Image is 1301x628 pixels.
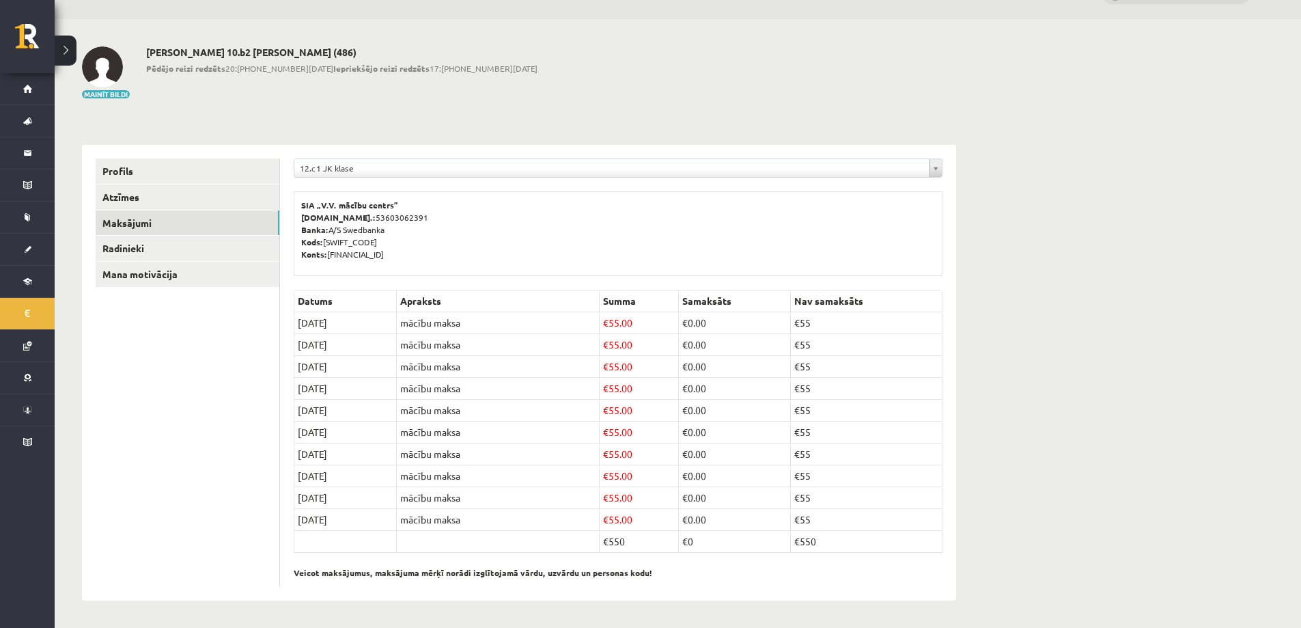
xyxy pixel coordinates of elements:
td: [DATE] [294,334,397,356]
td: €55 [791,509,942,531]
td: €55 [791,378,942,400]
td: 55.00 [599,312,679,334]
td: 0.00 [679,443,791,465]
td: €550 [599,531,679,553]
th: Nav samaksāts [791,290,942,312]
a: 12.c1 JK klase [294,159,942,177]
td: mācību maksa [397,312,600,334]
td: [DATE] [294,356,397,378]
td: [DATE] [294,378,397,400]
td: 55.00 [599,422,679,443]
td: mācību maksa [397,356,600,378]
a: Radinieki [96,236,279,261]
td: €0 [679,531,791,553]
td: [DATE] [294,487,397,509]
td: 0.00 [679,378,791,400]
button: Mainīt bildi [82,90,130,98]
span: € [603,316,608,329]
span: € [603,448,608,460]
span: € [682,382,688,394]
td: 55.00 [599,487,679,509]
td: mācību maksa [397,443,600,465]
td: [DATE] [294,443,397,465]
td: mācību maksa [397,400,600,422]
span: € [603,513,608,525]
span: € [603,491,608,504]
td: 0.00 [679,312,791,334]
b: Banka: [301,224,328,235]
b: Iepriekšējo reizi redzēts [333,63,430,74]
td: 55.00 [599,465,679,487]
img: Emīls Miķelsons [82,46,123,87]
span: € [682,316,688,329]
td: mācību maksa [397,465,600,487]
td: 0.00 [679,487,791,509]
span: € [682,360,688,372]
td: [DATE] [294,400,397,422]
span: € [682,338,688,351]
td: 0.00 [679,400,791,422]
td: €55 [791,400,942,422]
td: [DATE] [294,312,397,334]
td: €55 [791,443,942,465]
td: mācību maksa [397,422,600,443]
td: 0.00 [679,509,791,531]
td: 55.00 [599,356,679,378]
td: €550 [791,531,942,553]
td: 55.00 [599,334,679,356]
td: mācību maksa [397,509,600,531]
span: € [682,469,688,482]
th: Samaksāts [679,290,791,312]
td: 0.00 [679,465,791,487]
td: mācību maksa [397,378,600,400]
th: Datums [294,290,397,312]
td: [DATE] [294,509,397,531]
span: € [603,469,608,482]
span: € [682,404,688,416]
a: Profils [96,159,279,184]
span: € [682,491,688,504]
td: mācību maksa [397,334,600,356]
h2: [PERSON_NAME] 10.b2 [PERSON_NAME] (486) [146,46,537,58]
a: Atzīmes [96,185,279,210]
td: €55 [791,465,942,487]
span: € [603,338,608,351]
a: Mana motivācija [96,262,279,287]
span: € [603,404,608,416]
b: SIA „V.V. mācību centrs” [301,200,399,210]
b: Veicot maksājumus, maksājuma mērķī norādi izglītojamā vārdu, uzvārdu un personas kodu! [294,567,652,578]
td: 0.00 [679,356,791,378]
td: €55 [791,422,942,443]
td: 55.00 [599,400,679,422]
span: € [603,382,608,394]
b: Konts: [301,249,327,260]
td: [DATE] [294,465,397,487]
a: Maksājumi [96,210,279,236]
td: 55.00 [599,509,679,531]
b: Pēdējo reizi redzēts [146,63,225,74]
td: mācību maksa [397,487,600,509]
span: 20:[PHONE_NUMBER][DATE] 17:[PHONE_NUMBER][DATE] [146,62,537,74]
th: Apraksts [397,290,600,312]
td: €55 [791,487,942,509]
span: 12.c1 JK klase [300,159,924,177]
b: [DOMAIN_NAME].: [301,212,376,223]
span: € [603,360,608,372]
span: € [682,426,688,438]
span: € [682,448,688,460]
th: Summa [599,290,679,312]
td: €55 [791,356,942,378]
span: € [603,426,608,438]
td: [DATE] [294,422,397,443]
td: 0.00 [679,422,791,443]
td: €55 [791,312,942,334]
td: 55.00 [599,443,679,465]
td: 55.00 [599,378,679,400]
a: Rīgas 1. Tālmācības vidusskola [15,24,55,58]
td: 0.00 [679,334,791,356]
td: €55 [791,334,942,356]
p: 53603062391 A/S Swedbanka [SWIFT_CODE] [FINANCIAL_ID] [301,199,935,260]
span: € [682,513,688,525]
b: Kods: [301,236,323,247]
